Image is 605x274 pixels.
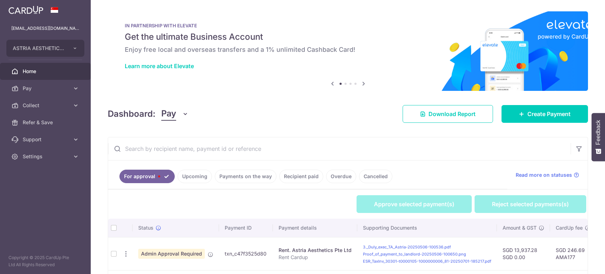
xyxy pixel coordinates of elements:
[23,68,69,75] span: Home
[138,224,153,231] span: Status
[363,252,466,257] a: Proof_of_payment_to_landlord-20250506-100650.png
[516,171,572,179] span: Read more on statuses
[138,249,205,259] span: Admin Approval Required
[502,105,588,123] a: Create Payment
[556,224,583,231] span: CardUp fee
[219,219,273,237] th: Payment ID
[279,247,352,254] div: Rent. Astria Aesthetics Pte Ltd
[428,110,476,118] span: Download Report
[516,171,579,179] a: Read more on statuses
[9,6,43,14] img: CardUp
[108,137,571,160] input: Search by recipient name, payment id or reference
[550,237,596,270] td: SGD 246.69 AMA177
[119,170,175,183] a: For approval
[560,253,598,270] iframe: Opens a widget where you can find more information
[125,31,571,43] h5: Get the ultimate Business Account
[108,108,156,120] h4: Dashboard:
[527,110,571,118] span: Create Payment
[23,153,69,160] span: Settings
[178,170,212,183] a: Upcoming
[23,102,69,109] span: Collect
[125,45,571,54] h6: Enjoy free local and overseas transfers and a 1% unlimited Cashback Card!
[363,259,491,264] a: ESR_TaxInv_30301-t0000105-1000000006_81-20250701-185217.pdf
[23,119,69,126] span: Refer & Save
[13,45,65,52] span: ASTRIA AESTHETICS PTE. LTD.
[503,224,537,231] span: Amount & GST
[359,170,392,183] a: Cancelled
[326,170,356,183] a: Overdue
[23,85,69,92] span: Pay
[497,237,550,270] td: SGD 13,937.28 SGD 0.00
[108,11,588,91] img: Renovation banner
[279,170,323,183] a: Recipient paid
[11,25,79,32] p: [EMAIL_ADDRESS][DOMAIN_NAME]
[161,107,189,121] button: Pay
[279,254,352,261] p: Rent Cardup
[363,245,451,250] a: 3._Duly_exec_TA_Astria-20250506-100536.pdf
[125,62,194,70] a: Learn more about Elevate
[215,170,276,183] a: Payments on the way
[219,237,273,270] td: txn_c47f3525d80
[595,120,601,145] span: Feedback
[161,107,176,121] span: Pay
[273,219,357,237] th: Payment details
[23,136,69,143] span: Support
[357,219,497,237] th: Supporting Documents
[403,105,493,123] a: Download Report
[125,23,571,28] p: IN PARTNERSHIP WITH ELEVATE
[592,113,605,161] button: Feedback - Show survey
[6,40,84,57] button: ASTRIA AESTHETICS PTE. LTD.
